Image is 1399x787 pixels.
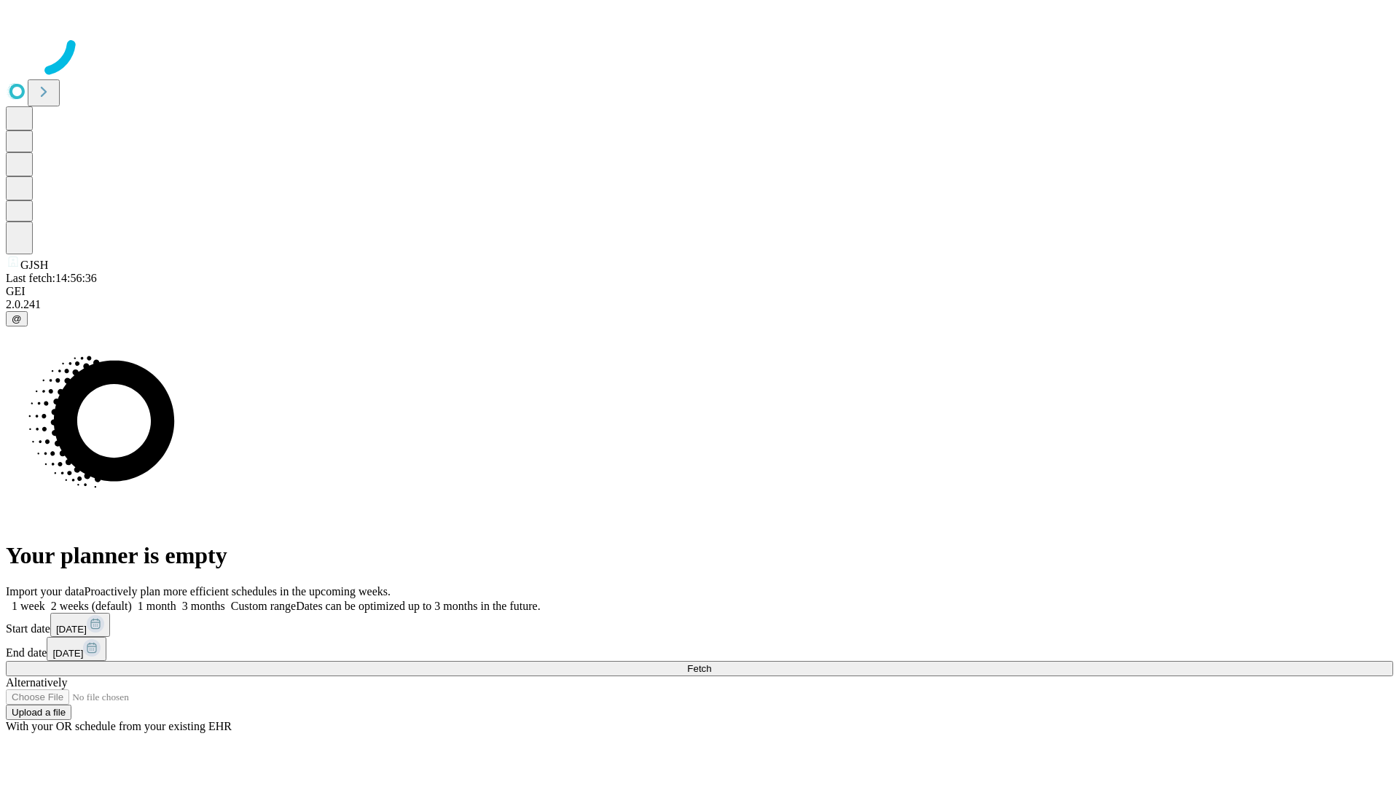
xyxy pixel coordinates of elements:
[6,272,97,284] span: Last fetch: 14:56:36
[687,663,711,674] span: Fetch
[47,637,106,661] button: [DATE]
[6,661,1393,676] button: Fetch
[52,648,83,659] span: [DATE]
[20,259,48,271] span: GJSH
[50,613,110,637] button: [DATE]
[85,585,391,598] span: Proactively plan more efficient schedules in the upcoming weeks.
[6,285,1393,298] div: GEI
[6,311,28,326] button: @
[12,313,22,324] span: @
[12,600,45,612] span: 1 week
[6,637,1393,661] div: End date
[6,676,67,689] span: Alternatively
[182,600,225,612] span: 3 months
[231,600,296,612] span: Custom range
[6,613,1393,637] div: Start date
[138,600,176,612] span: 1 month
[6,720,232,732] span: With your OR schedule from your existing EHR
[6,585,85,598] span: Import your data
[51,600,132,612] span: 2 weeks (default)
[56,624,87,635] span: [DATE]
[6,298,1393,311] div: 2.0.241
[296,600,540,612] span: Dates can be optimized up to 3 months in the future.
[6,705,71,720] button: Upload a file
[6,542,1393,569] h1: Your planner is empty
